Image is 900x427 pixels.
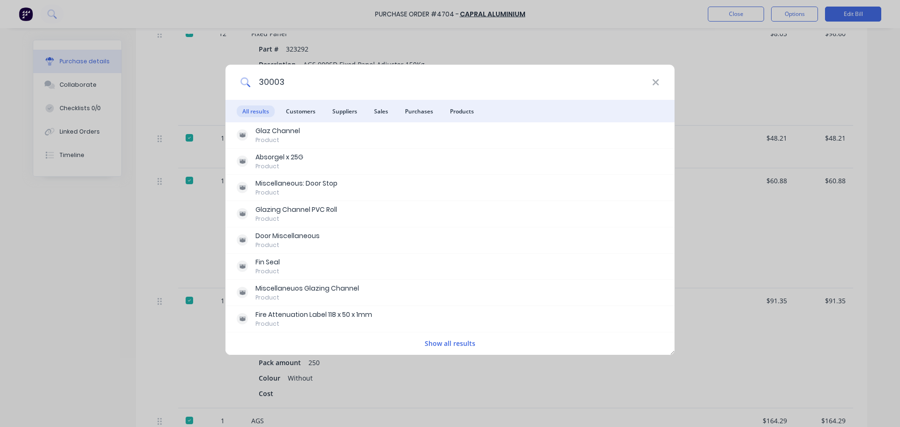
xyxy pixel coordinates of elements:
div: Product [255,241,320,249]
div: Fin Seal [255,257,280,267]
div: Product [255,162,303,171]
span: Suppliers [327,105,363,117]
div: Product [255,267,280,276]
div: Product [255,215,337,223]
div: Product [255,188,337,197]
div: Glazing Channel PVC Roll [255,205,337,215]
span: All results [237,105,275,117]
div: Miscellaneuos Glazing Channel [255,284,359,293]
span: Purchases [399,105,439,117]
input: Start typing a customer or supplier name to create a new order... [251,65,652,100]
div: Door Miscellaneous [255,231,320,241]
div: Product [255,136,300,144]
div: Absorgel x 25G [255,152,303,162]
div: Miscellaneous: Door Stop [255,179,337,188]
button: Show all results [422,338,478,349]
div: Product [255,293,359,302]
span: Products [444,105,480,117]
div: Glaz Channel [255,126,300,136]
div: Fire Attenuation Label 118 x 50 x 1mm [255,310,372,320]
div: Product [255,320,372,328]
span: Customers [280,105,321,117]
span: Sales [368,105,394,117]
